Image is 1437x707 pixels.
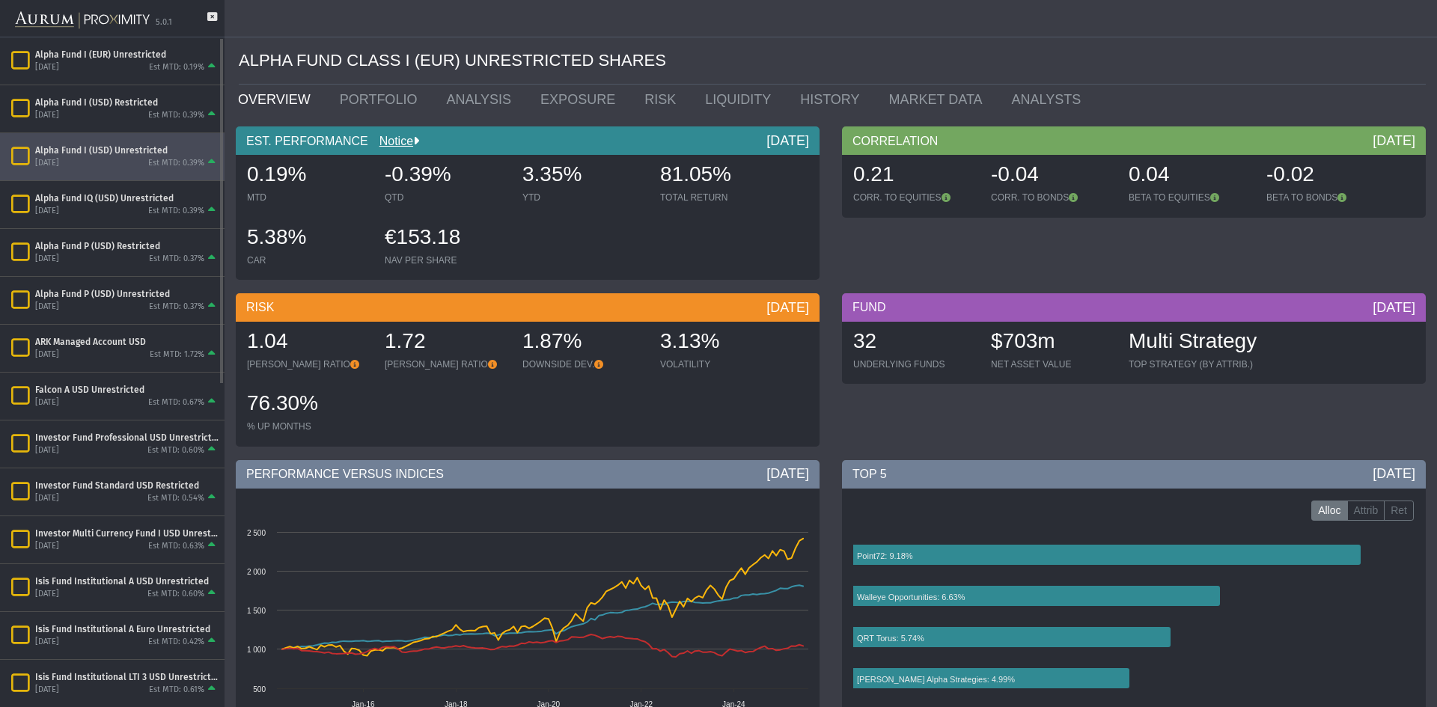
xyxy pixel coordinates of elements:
[156,17,172,28] div: 5.0.1
[1311,501,1347,521] label: Alloc
[247,254,370,266] div: CAR
[35,541,59,552] div: [DATE]
[147,589,204,600] div: Est MTD: 0.60%
[148,397,204,408] div: Est MTD: 0.67%
[247,162,306,186] span: 0.19%
[1373,132,1415,150] div: [DATE]
[35,384,219,396] div: Falcon A USD Unrestricted
[522,358,645,370] div: DOWNSIDE DEV.
[766,132,809,150] div: [DATE]
[35,623,219,635] div: Isis Fund Institutional A Euro Unrestricted
[35,493,59,504] div: [DATE]
[35,49,219,61] div: Alpha Fund I (EUR) Unrestricted
[35,349,59,361] div: [DATE]
[247,389,370,420] div: 76.30%
[227,85,329,114] a: OVERVIEW
[660,160,783,192] div: 81.05%
[857,551,913,560] text: Point72: 9.18%
[149,62,204,73] div: Est MTD: 0.19%
[236,293,820,322] div: RISK
[150,349,204,361] div: Est MTD: 1.72%
[660,327,783,358] div: 3.13%
[35,480,219,492] div: Investor Fund Standard USD Restricted
[660,192,783,203] div: TOTAL RETURN
[435,85,529,114] a: ANALYSIS
[239,37,1426,85] div: ALPHA FUND CLASS I (EUR) UNRESTRICTED SHARES
[236,460,820,489] div: PERFORMANCE VERSUS INDICES
[247,223,370,254] div: 5.38%
[853,162,894,186] span: 0.21
[148,541,204,552] div: Est MTD: 0.63%
[1129,358,1257,370] div: TOP STRATEGY (BY ATTRIB.)
[1373,299,1415,316] div: [DATE]
[35,288,219,300] div: Alpha Fund P (USD) Unrestricted
[385,162,451,186] span: -0.39%
[694,85,789,114] a: LIQUIDITY
[35,432,219,444] div: Investor Fund Professional USD Unrestricted
[385,358,507,370] div: [PERSON_NAME] RATIO
[766,465,809,483] div: [DATE]
[247,607,266,615] text: 1 500
[529,85,633,114] a: EXPOSURE
[247,420,370,432] div: % UP MONTHS
[385,192,507,203] div: QTD
[247,358,370,370] div: [PERSON_NAME] RATIO
[35,637,59,648] div: [DATE]
[15,4,150,37] img: Aurum-Proximity%20white.svg
[148,637,204,648] div: Est MTD: 0.42%
[35,144,219,156] div: Alpha Fund I (USD) Unrestricted
[35,589,59,600] div: [DATE]
[853,327,976,358] div: 32
[522,327,645,358] div: 1.87%
[35,302,59,313] div: [DATE]
[368,135,413,147] a: Notice
[1373,465,1415,483] div: [DATE]
[247,529,266,537] text: 2 500
[148,158,204,169] div: Est MTD: 0.39%
[842,460,1426,489] div: TOP 5
[35,685,59,696] div: [DATE]
[1001,85,1099,114] a: ANALYSTS
[1266,192,1389,203] div: BETA TO BONDS
[789,85,877,114] a: HISTORY
[857,675,1015,684] text: [PERSON_NAME] Alpha Strategies: 4.99%
[148,206,204,217] div: Est MTD: 0.39%
[842,293,1426,322] div: FUND
[35,527,219,539] div: Investor Multi Currency Fund I USD Unrestricted
[149,302,204,313] div: Est MTD: 0.37%
[842,126,1426,155] div: CORRELATION
[368,133,419,150] div: Notice
[1129,160,1251,192] div: 0.04
[35,97,219,108] div: Alpha Fund I (USD) Restricted
[149,685,204,696] div: Est MTD: 0.61%
[991,192,1114,203] div: CORR. TO BONDS
[1347,501,1385,521] label: Attrib
[522,192,645,203] div: YTD
[35,62,59,73] div: [DATE]
[1129,327,1257,358] div: Multi Strategy
[853,358,976,370] div: UNDERLYING FUNDS
[857,634,924,643] text: QRT Torus: 5.74%
[853,192,976,203] div: CORR. TO EQUITIES
[857,593,965,602] text: Walleye Opportunities: 6.63%
[329,85,436,114] a: PORTFOLIO
[35,445,59,456] div: [DATE]
[247,568,266,576] text: 2 000
[236,126,820,155] div: EST. PERFORMANCE
[660,358,783,370] div: VOLATILITY
[385,327,507,358] div: 1.72
[35,192,219,204] div: Alpha Fund IQ (USD) Unrestricted
[148,110,204,121] div: Est MTD: 0.39%
[35,110,59,121] div: [DATE]
[522,160,645,192] div: 3.35%
[149,254,204,265] div: Est MTD: 0.37%
[35,575,219,587] div: Isis Fund Institutional A USD Unrestricted
[35,206,59,217] div: [DATE]
[385,254,507,266] div: NAV PER SHARE
[385,223,507,254] div: €153.18
[633,85,694,114] a: RISK
[35,397,59,408] div: [DATE]
[878,85,1001,114] a: MARKET DATA
[1266,160,1389,192] div: -0.02
[991,358,1114,370] div: NET ASSET VALUE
